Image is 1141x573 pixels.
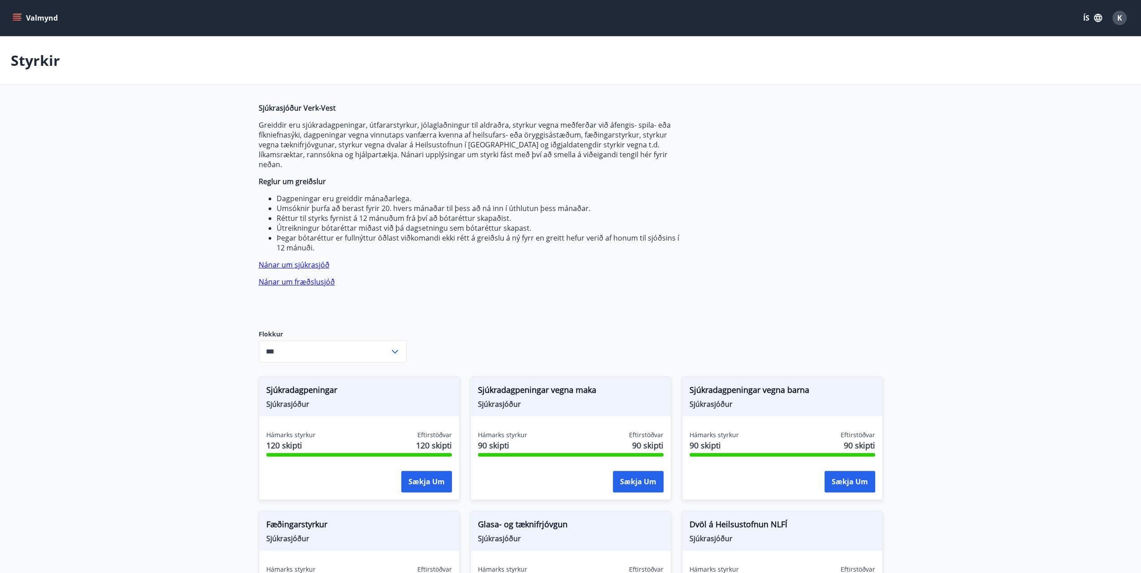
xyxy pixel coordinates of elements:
[277,213,682,223] li: Réttur til styrks fyrnist á 12 mánuðum frá því að bótaréttur skapaðist.
[259,103,336,113] strong: Sjúkrasjóður Verk-Vest
[1078,10,1107,26] button: ÍS
[259,120,682,169] p: Greiddir eru sjúkradagpeningar, útfararstyrkur, jólaglaðningur til aldraðra, styrkur vegna meðfer...
[690,399,875,409] span: Sjúkrasjóður
[690,431,739,439] span: Hámarks styrkur
[478,439,527,451] span: 90 skipti
[1109,7,1130,29] button: K
[259,260,330,270] a: Nánar um sjúkrasjóð
[266,431,316,439] span: Hámarks styrkur
[613,471,664,492] button: Sækja um
[478,399,664,409] span: Sjúkrasjóður
[259,177,326,186] strong: Reglur um greiðslur
[478,384,664,399] span: Sjúkradagpeningar vegna maka
[690,518,875,534] span: Dvöl á Heilsustofnun NLFÍ
[478,518,664,534] span: Glasa- og tæknifrjóvgun
[259,277,335,287] a: Nánar um fræðslusjóð
[844,439,875,451] span: 90 skipti
[824,471,875,492] button: Sækja um
[690,439,739,451] span: 90 skipti
[277,223,682,233] li: Útreikningur bótaréttar miðast við þá dagsetningu sem bótaréttur skapast.
[11,10,61,26] button: menu
[11,51,60,70] p: Styrkir
[266,399,452,409] span: Sjúkrasjóður
[478,534,664,543] span: Sjúkrasjóður
[266,518,452,534] span: Fæðingarstyrkur
[690,384,875,399] span: Sjúkradagpeningar vegna barna
[401,471,452,492] button: Sækja um
[277,203,682,213] li: Umsóknir þurfa að berast fyrir 20. hvers mánaðar til þess að ná inn í úthlutun þess mánaðar.
[478,431,527,439] span: Hámarks styrkur
[841,431,875,439] span: Eftirstöðvar
[1117,13,1122,23] span: K
[416,439,452,451] span: 120 skipti
[417,431,452,439] span: Eftirstöðvar
[277,194,682,203] li: Dagpeningar eru greiddir mánaðarlega.
[629,431,664,439] span: Eftirstöðvar
[266,439,316,451] span: 120 skipti
[690,534,875,543] span: Sjúkrasjóður
[266,534,452,543] span: Sjúkrasjóður
[259,330,407,339] label: Flokkur
[632,439,664,451] span: 90 skipti
[277,233,682,253] li: Þegar bótaréttur er fullnýttur öðlast viðkomandi ekki rétt á greiðslu á ný fyrr en greitt hefur v...
[266,384,452,399] span: Sjúkradagpeningar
